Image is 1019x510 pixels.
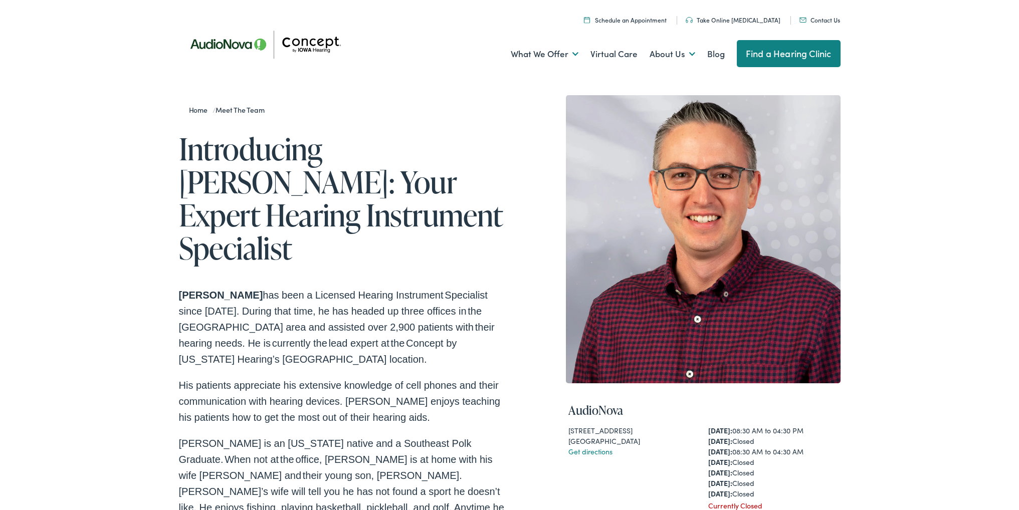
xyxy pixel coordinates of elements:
[566,95,841,383] img: Eric Wolvers is a hearing instrument specialist at Concept by Iowa Hearing in Marshalltown.
[708,436,732,446] strong: [DATE]:
[189,105,213,115] a: Home
[568,403,838,418] h4: AudioNova
[189,105,270,115] span: /
[179,377,510,425] p: His patients appreciate his extensive knowledge of cell phones and their communication with heari...
[216,105,269,115] a: Meet the Team
[590,36,638,73] a: Virtual Care
[708,478,732,488] strong: [DATE]:
[708,467,732,477] strong: [DATE]:
[568,425,698,436] div: [STREET_ADDRESS]
[686,16,780,24] a: Take Online [MEDICAL_DATA]
[708,488,732,498] strong: [DATE]:
[737,40,841,67] a: Find a Hearing Clinic
[568,446,613,456] a: Get directions
[511,36,578,73] a: What We Offer
[179,132,510,265] h1: Introducing [PERSON_NAME]: Your Expert Hearing Instrument Specialist
[650,36,695,73] a: About Us
[708,425,838,499] div: 08:30 AM to 04:30 PM Closed 08:30 AM to 04:30 AM Closed Closed Closed Closed
[708,457,732,467] strong: [DATE]:
[179,287,510,367] p: has been a Licensed Hearing Instrument Specialist since [DATE]. During that time, he has headed u...
[708,425,732,435] strong: [DATE]:
[799,18,806,23] img: utility icon
[568,436,698,446] div: [GEOGRAPHIC_DATA]
[686,17,693,23] img: utility icon
[799,16,840,24] a: Contact Us
[707,36,725,73] a: Blog
[179,290,263,301] strong: [PERSON_NAME]
[584,17,590,23] img: A calendar icon to schedule an appointment at Concept by Iowa Hearing.
[584,16,667,24] a: Schedule an Appointment
[708,446,732,456] strong: [DATE]:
